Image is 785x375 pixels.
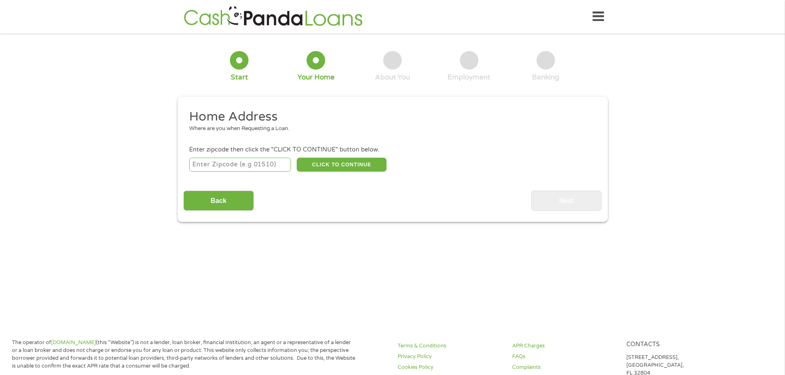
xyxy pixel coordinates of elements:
input: Back [183,191,254,211]
div: Where are you when Requesting a Loan. [189,125,590,133]
h2: Home Address [189,109,590,125]
div: Enter zipcode then click the "CLICK TO CONTINUE" button below. [189,145,595,154]
a: Cookies Policy [398,363,502,371]
a: Privacy Policy [398,353,502,361]
div: Banking [532,73,559,82]
input: Enter Zipcode (e.g 01510) [189,158,291,172]
img: GetLoanNow Logo [181,5,365,28]
div: Employment [448,73,490,82]
h4: Contacts [626,341,731,349]
div: Your Home [298,73,335,82]
input: Next [531,191,602,211]
a: [DOMAIN_NAME] [51,339,96,346]
a: FAQs [512,353,617,361]
p: The operator of (this “Website”) is not a lender, loan broker, financial institution, an agent or... [12,339,356,370]
div: Start [231,73,248,82]
a: APR Charges [512,342,617,350]
a: Terms & Conditions [398,342,502,350]
a: Complaints [512,363,617,371]
button: CLICK TO CONTINUE [297,158,387,172]
div: About You [375,73,410,82]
